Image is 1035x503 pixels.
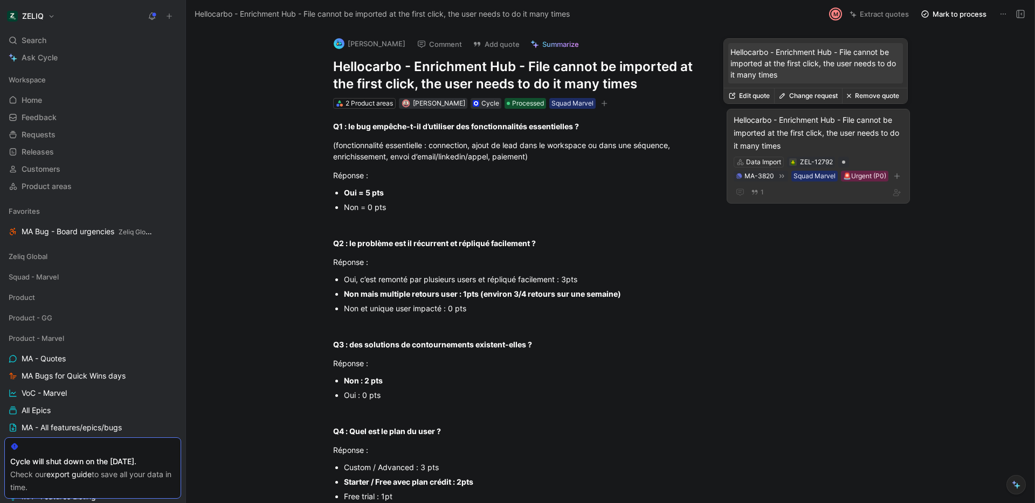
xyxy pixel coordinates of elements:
span: Requests [22,129,56,140]
div: Zeliq Global [4,248,181,268]
div: Product - GG [4,310,181,329]
strong: Oui = 5 pts [344,188,384,197]
div: 2 Product areas [346,98,393,109]
strong: Starter / Free avec plan crédit : 2pts [344,477,473,486]
button: Mark to process [916,6,991,22]
a: All Epics [4,402,181,418]
a: Product areas [4,178,181,194]
div: M [830,9,841,19]
span: Product [9,292,35,303]
span: Feedback [22,112,57,123]
div: MA-3820 [744,171,774,181]
a: MA Bugs for Quick Wins days [4,368,181,384]
div: Search [4,32,181,48]
span: Summarize [542,39,579,49]
span: Ask Cycle [22,51,58,64]
div: Non = 0 pts [344,201,706,213]
div: Workspace [4,72,181,88]
span: VoC - Marvel [22,388,67,399]
span: 1 [761,189,764,195]
div: Product - GG [4,310,181,326]
div: Non et unique user impacté : 0 pts [344,303,706,314]
a: MA - All features/epics/bugs [4,420,181,436]
span: MA Bugs for Quick Wins days [22,371,126,381]
p: Hellocarbo - Enrichment Hub - File cannot be imported at the first click, the user needs to do it... [730,46,901,80]
div: Cycle [481,98,499,109]
div: Réponse : [333,256,706,268]
div: Zeliq Global [4,248,181,264]
div: Data Import [746,157,781,167]
span: Customers [22,164,60,174]
button: Remove quote [842,88,903,103]
span: Workspace [9,74,46,85]
span: Zeliq Global [9,251,47,262]
div: Squad - Marvel [4,269,181,288]
strong: Non mais multiple retours user : 1pts (environ 3/4 retours sur une semaine) [344,289,621,298]
button: Comment [412,37,467,52]
button: ZELIQZELIQ [4,9,58,24]
span: [PERSON_NAME] [413,99,465,107]
strong: Q3 : des solutions de contournements existent-elles ? [333,340,532,349]
a: Home [4,92,181,108]
span: Favorites [9,206,40,216]
img: logo [334,38,344,49]
button: Summarize [526,37,584,52]
button: Add quote [468,37,525,52]
button: 1 [749,186,766,198]
div: Réponse : [333,358,706,369]
a: Releases [4,144,181,160]
div: Squad Marvel [793,171,836,181]
strong: Non : 2 pts [344,376,383,385]
span: Hellocarbo - Enrichment Hub - File cannot be imported at the first click, the user needs to do it... [195,8,570,20]
span: Zeliq Global [119,228,155,236]
div: Product - Marvel [4,330,181,346]
div: (fonctionnalité essentielle : connection, ajout de lead dans le workspace ou dans une séquence, e... [333,139,706,162]
button: Extract quotes [845,6,914,22]
button: 🪲 [789,158,797,166]
span: Home [22,95,42,106]
span: MA - Quotes [22,353,66,364]
a: export guide [46,470,92,479]
span: MA - All features/epics/bugs [22,422,122,433]
div: Processed [505,98,546,109]
div: Squad - Marvel [4,269,181,285]
button: logo[PERSON_NAME] [329,36,410,52]
span: Processed [512,98,544,109]
span: Search [22,34,46,47]
div: Oui : 0 pts [344,389,706,401]
strong: Q4 : Quel est le plan du user ? [333,427,441,436]
img: ZELIQ [7,11,18,22]
span: Product - GG [9,312,52,323]
span: Product - Marvel [9,333,64,344]
div: 🚨Urgent (P0) [843,171,886,181]
div: Custom / Advanced : 3 pts [344,462,706,473]
div: Réponse : [333,170,706,181]
img: avatar [403,101,409,107]
h1: ZELIQ [22,11,44,21]
h1: Hellocarbo - Enrichment Hub - File cannot be imported at the first click, the user needs to do it... [333,58,706,93]
div: Réponse : [333,444,706,456]
div: Hellocarbo - Enrichment Hub - File cannot be imported at the first click, the user needs to do it... [734,114,903,152]
div: Cycle will shut down on the [DATE]. [10,455,175,468]
span: All Epics [22,405,51,416]
a: Feedback [4,109,181,125]
div: Product [4,289,181,309]
a: Requests [4,127,181,143]
div: Oui, c’est remonté par plusieurs users et répliqué facilement : 3pts [344,274,706,285]
span: MA Bug - Board urgencies [22,226,153,237]
a: VoC - Marvel [4,385,181,401]
strong: Q1 : le bug empêche-t-il d’utiliser des fonctionnalités essentielles ? [333,122,579,131]
a: MA Bug - Board urgenciesZeliq Global [4,223,181,240]
strong: Q2 : le problème est il récurrent et répliqué facilement ? [333,239,536,248]
span: Releases [22,146,54,157]
button: Change request [774,88,842,103]
img: 🪲 [790,159,796,166]
a: MA - Quotes [4,351,181,367]
a: Customers [4,161,181,177]
div: Check our to save all your data in time. [10,468,175,494]
div: Product [4,289,181,305]
a: Ask Cycle [4,50,181,66]
span: Product areas [22,181,72,192]
div: Favorites [4,203,181,219]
